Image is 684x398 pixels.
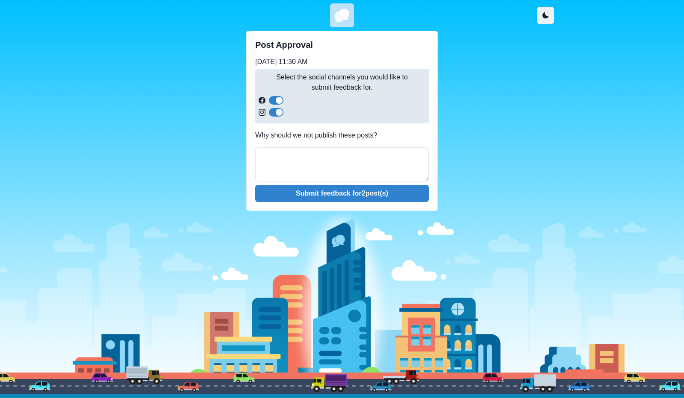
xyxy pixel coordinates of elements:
h2: Post Approval [255,40,429,50]
img: u8dYElcwoIgCIIgCIIgCIIgCIIgCIIgCIIgCIIgCIIgCIIgCIIgCIIgCIIgCIIgCIKgBfgfhTKg+uHK8RYAAAAASUVORK5CYII= [332,5,352,26]
button: Submit feedback for2post(s) [255,185,429,202]
p: Why should we not publish these posts? [255,130,429,140]
p: Select the social channels you would like to submit feedback for. [259,72,425,93]
button: Toggle Mode [537,7,554,24]
p: [DATE] 11:30 AM [255,57,429,67]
